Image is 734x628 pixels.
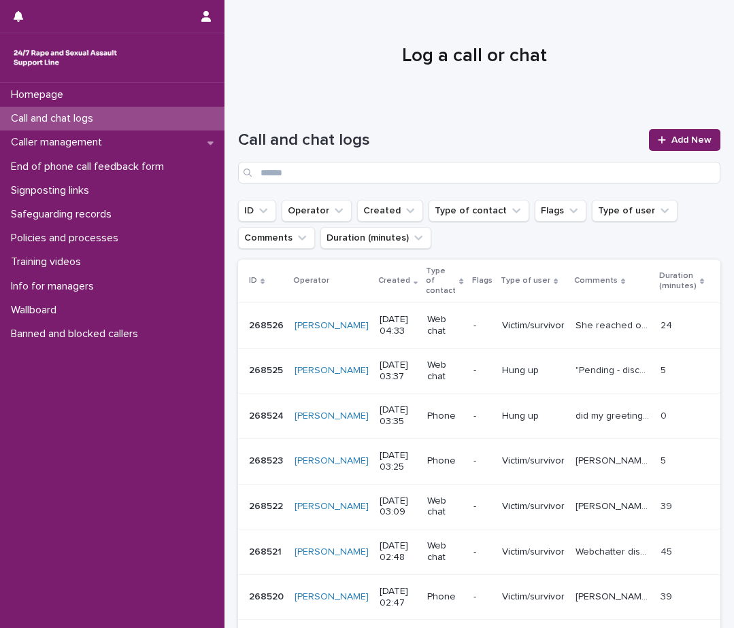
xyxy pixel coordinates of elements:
[357,200,423,222] button: Created
[295,365,369,377] a: [PERSON_NAME]
[661,544,675,558] p: 45
[5,88,74,101] p: Homepage
[249,589,286,603] p: 268520
[575,408,652,422] p: did my greeting and call ended
[249,544,284,558] p: 268521
[380,540,416,563] p: [DATE] 02:48
[5,304,67,317] p: Wallboard
[575,498,652,512] p: Chatter Mason has experienced abuse over 5 years; perpetrator has abused a girl too. Mason talked...
[5,328,149,341] p: Banned and blocked callers
[249,362,286,377] p: 268525
[592,200,678,222] button: Type of user
[427,360,462,383] p: Web chat
[473,546,491,558] p: -
[249,273,257,288] p: ID
[238,394,726,439] tr: 268524268524 [PERSON_NAME] [DATE] 03:35Phone-Hung updid my greeting and call endeddid my greeting...
[473,411,491,422] p: -
[575,362,652,377] p: "Pending - disconnection"
[659,268,697,294] p: Duration (minutes)
[380,314,416,337] p: [DATE] 04:33
[473,365,491,377] p: -
[661,498,675,512] p: 39
[5,280,105,293] p: Info for managers
[238,484,726,529] tr: 268522268522 [PERSON_NAME] [DATE] 03:09Web chat-Victim/survivor[PERSON_NAME] has experienced abus...
[282,200,352,222] button: Operator
[5,232,129,245] p: Policies and processes
[661,317,675,332] p: 24
[502,411,565,422] p: Hung up
[293,273,329,288] p: Operator
[501,273,550,288] p: Type of user
[502,320,565,332] p: Victim/survivor
[380,360,416,383] p: [DATE] 03:37
[502,455,565,467] p: Victim/survivor
[502,591,565,603] p: Victim/survivor
[661,589,675,603] p: 39
[378,273,410,288] p: Created
[429,200,529,222] button: Type of contact
[427,540,462,563] p: Web chat
[238,574,726,620] tr: 268520268520 [PERSON_NAME] [DATE] 02:47Phone-Victim/survivor[PERSON_NAME] called for support, str...
[295,411,369,422] a: [PERSON_NAME]
[473,455,491,467] p: -
[502,546,565,558] p: Victim/survivor
[5,184,100,197] p: Signposting links
[426,264,456,298] p: Type of contact
[238,227,315,249] button: Comments
[238,303,726,349] tr: 268526268526 [PERSON_NAME] [DATE] 04:33Web chat-Victim/survivorShe reached out because her husban...
[575,589,652,603] p: Michelle called for support, struggling to sleep, lots on mind including court case and health. T...
[238,200,276,222] button: ID
[5,112,104,125] p: Call and chat logs
[427,314,462,337] p: Web chat
[427,591,462,603] p: Phone
[649,129,720,151] a: Add New
[11,44,120,71] img: rhQMoQhaT3yELyF149Cw
[238,529,726,575] tr: 268521268521 [PERSON_NAME] [DATE] 02:48Web chat-Victim/survivorWebchatter disclosed that they wer...
[575,544,652,558] p: Webchatter disclosed that they were drugged by their cousin and was unable to sleep due to stress...
[502,365,565,377] p: Hung up
[238,438,726,484] tr: 268523268523 [PERSON_NAME] [DATE] 03:25Phone-Victim/survivor[PERSON_NAME] said first time calling...
[320,227,431,249] button: Duration (minutes)
[5,208,122,221] p: Safeguarding records
[295,320,369,332] a: [PERSON_NAME]
[238,348,726,394] tr: 268525268525 [PERSON_NAME] [DATE] 03:37Web chat-Hung up"Pending - disconnection""Pending - discon...
[661,362,669,377] p: 5
[5,136,113,149] p: Caller management
[249,408,286,422] p: 268524
[380,404,416,428] p: [DATE] 03:35
[238,162,720,184] input: Search
[249,498,286,512] p: 268522
[574,273,618,288] p: Comments
[380,450,416,473] p: [DATE] 03:25
[671,135,712,145] span: Add New
[295,591,369,603] a: [PERSON_NAME]
[380,586,416,609] p: [DATE] 02:47
[502,501,565,512] p: Victim/survivor
[473,320,491,332] p: -
[661,453,669,467] p: 5
[295,546,369,558] a: [PERSON_NAME]
[661,408,669,422] p: 0
[472,273,493,288] p: Flags
[575,317,652,332] p: She reached out because her husband had constantly sexually abused her, even when she repeatedly ...
[249,317,286,332] p: 268526
[249,453,286,467] p: 268523
[427,455,462,467] p: Phone
[473,501,491,512] p: -
[238,45,710,68] h1: Log a call or chat
[380,495,416,519] p: [DATE] 03:09
[535,200,586,222] button: Flags
[575,453,652,467] p: Caller said first time calling, but isn't I have spoken with him number of times, mentions experi...
[295,501,369,512] a: [PERSON_NAME]
[295,455,369,467] a: [PERSON_NAME]
[427,411,462,422] p: Phone
[238,130,641,150] h1: Call and chat logs
[427,495,462,519] p: Web chat
[473,591,491,603] p: -
[5,256,92,268] p: Training videos
[5,160,175,173] p: End of phone call feedback form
